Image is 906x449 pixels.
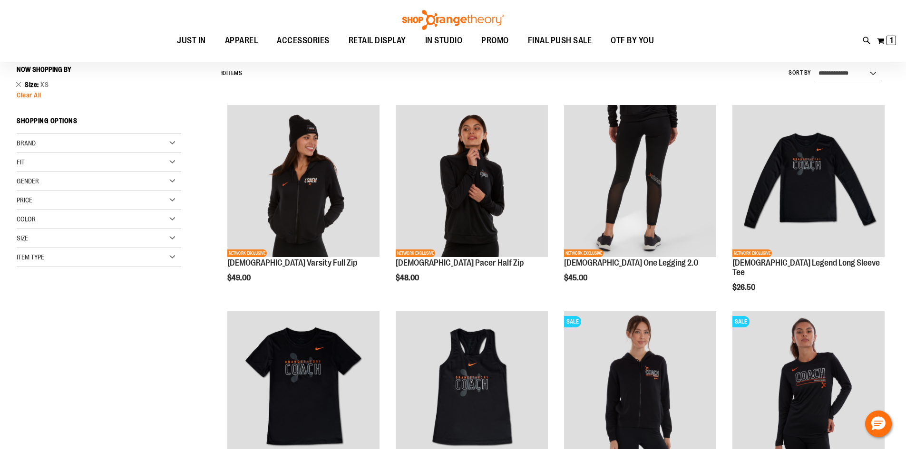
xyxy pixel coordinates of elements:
[167,30,215,52] a: JUST IN
[890,36,893,45] span: 1
[221,70,226,76] span: 10
[601,30,663,52] a: OTF BY YOU
[227,249,267,257] span: NETWORK EXCLUSIVE
[732,249,772,257] span: NETWORK EXCLUSIVE
[564,274,589,282] span: $45.00
[732,105,885,257] img: OTF Ladies Coach FA23 Legend LS Tee - Black primary image
[611,30,654,51] span: OTF BY YOU
[17,61,76,77] button: Now Shopping by
[277,30,330,51] span: ACCESSORIES
[349,30,406,51] span: RETAIL DISPLAY
[25,81,40,88] span: Size
[518,30,602,52] a: FINAL PUSH SALE
[416,30,472,51] a: IN STUDIO
[221,66,243,81] h2: Items
[177,30,206,51] span: JUST IN
[564,249,604,257] span: NETWORK EXCLUSIVE
[215,30,268,52] a: APPAREL
[732,258,880,277] a: [DEMOGRAPHIC_DATA] Legend Long Sleeve Tee
[17,253,44,261] span: Item Type
[728,100,889,315] div: product
[732,283,757,292] span: $26.50
[17,196,32,204] span: Price
[481,30,509,51] span: PROMO
[227,105,380,257] img: OTF Ladies Coach FA23 Varsity Full Zip - Black primary image
[339,30,416,52] a: RETAIL DISPLAY
[564,105,716,257] img: OTF Ladies Coach FA23 One Legging 2.0 - Black primary image
[732,105,885,258] a: OTF Ladies Coach FA23 Legend LS Tee - Black primary imageNETWORK EXCLUSIVE
[17,158,25,166] span: Fit
[425,30,463,51] span: IN STUDIO
[227,105,380,258] a: OTF Ladies Coach FA23 Varsity Full Zip - Black primary imageNETWORK EXCLUSIVE
[564,258,699,267] a: [DEMOGRAPHIC_DATA] One Legging 2.0
[227,258,357,267] a: [DEMOGRAPHIC_DATA] Varsity Full Zip
[391,100,553,306] div: product
[40,81,49,88] span: XS
[564,105,716,258] a: OTF Ladies Coach FA23 One Legging 2.0 - Black primary imageNETWORK EXCLUSIVE
[227,274,252,282] span: $49.00
[396,258,524,267] a: [DEMOGRAPHIC_DATA] Pacer Half Zip
[223,100,384,306] div: product
[396,105,548,258] a: OTF Ladies Coach FA23 Pacer Half Zip - Black primary imageNETWORK EXCLUSIVE
[564,316,581,327] span: SALE
[401,10,506,30] img: Shop Orangetheory
[17,113,181,134] strong: Shopping Options
[396,105,548,257] img: OTF Ladies Coach FA23 Pacer Half Zip - Black primary image
[528,30,592,51] span: FINAL PUSH SALE
[865,411,892,437] button: Hello, have a question? Let’s chat.
[17,92,181,98] a: Clear All
[17,139,36,147] span: Brand
[396,274,420,282] span: $48.00
[472,30,518,52] a: PROMO
[789,69,811,77] label: Sort By
[225,30,258,51] span: APPAREL
[396,249,435,257] span: NETWORK EXCLUSIVE
[17,91,41,99] span: Clear All
[17,177,39,185] span: Gender
[732,316,750,327] span: SALE
[267,30,339,52] a: ACCESSORIES
[559,100,721,306] div: product
[17,215,36,223] span: Color
[17,234,28,242] span: Size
